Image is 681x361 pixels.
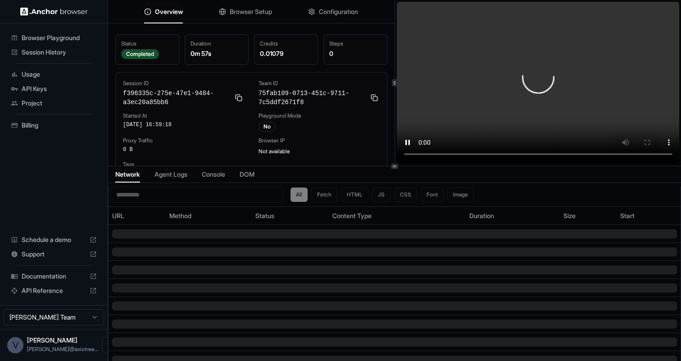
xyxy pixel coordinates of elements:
div: Steps [329,40,381,47]
div: Status [121,40,173,47]
div: Started At [123,112,244,119]
span: Session History [22,48,97,57]
div: V [7,337,23,353]
div: URL [112,211,162,220]
img: Anchor Logo [20,7,88,16]
span: Schedule a demo [22,235,86,244]
span: Project [22,99,97,108]
span: API Keys [22,84,97,93]
div: Status [255,211,325,220]
div: Documentation [7,269,100,283]
span: Usage [22,70,97,79]
div: 0 [329,49,381,58]
span: Browser Setup [230,7,272,16]
div: Browser Playground [7,31,100,45]
span: Vipin Tanna [27,336,77,344]
div: Schedule a demo [7,233,100,247]
span: vipin@axiotree.com [27,346,99,352]
div: 0.01079 [260,49,312,58]
div: Session ID [123,80,244,87]
div: Content Type [332,211,462,220]
span: Console [202,170,225,179]
div: 0 B [123,146,244,153]
span: Documentation [22,272,86,281]
span: Billing [22,121,97,130]
div: Session History [7,45,100,59]
div: Proxy Traffic [123,137,244,144]
div: 0m 57s [191,49,243,58]
div: Start [620,211,677,220]
span: API Reference [22,286,86,295]
span: 75fab109-0713-451c-9711-7c5ddf2671f8 [259,89,365,107]
div: Project [7,96,100,110]
div: No [259,122,276,132]
span: Overview [155,7,183,16]
div: Duration [469,211,556,220]
span: f396335c-275e-47e1-9484-a3ec20a85bb6 [123,89,230,107]
button: Open menu [102,337,118,353]
div: Team ID [259,80,380,87]
span: DOM [240,170,254,179]
div: Playground Mode [259,112,380,119]
div: Duration [191,40,243,47]
span: Agent Logs [154,170,187,179]
div: Completed [121,49,159,59]
div: [DATE] 16:59:18 [123,121,244,128]
div: Browser IP [259,137,380,144]
div: Credits [260,40,312,47]
span: Configuration [319,7,358,16]
div: Billing [7,118,100,133]
div: Method [169,211,249,220]
div: API Reference [7,283,100,298]
span: Network [115,170,140,179]
div: Support [7,247,100,261]
span: Support [22,250,86,259]
div: API Keys [7,82,100,96]
div: Size [563,211,613,220]
div: Tags [123,161,380,168]
span: Browser Playground [22,33,97,42]
div: Usage [7,67,100,82]
span: Not available [259,148,290,155]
